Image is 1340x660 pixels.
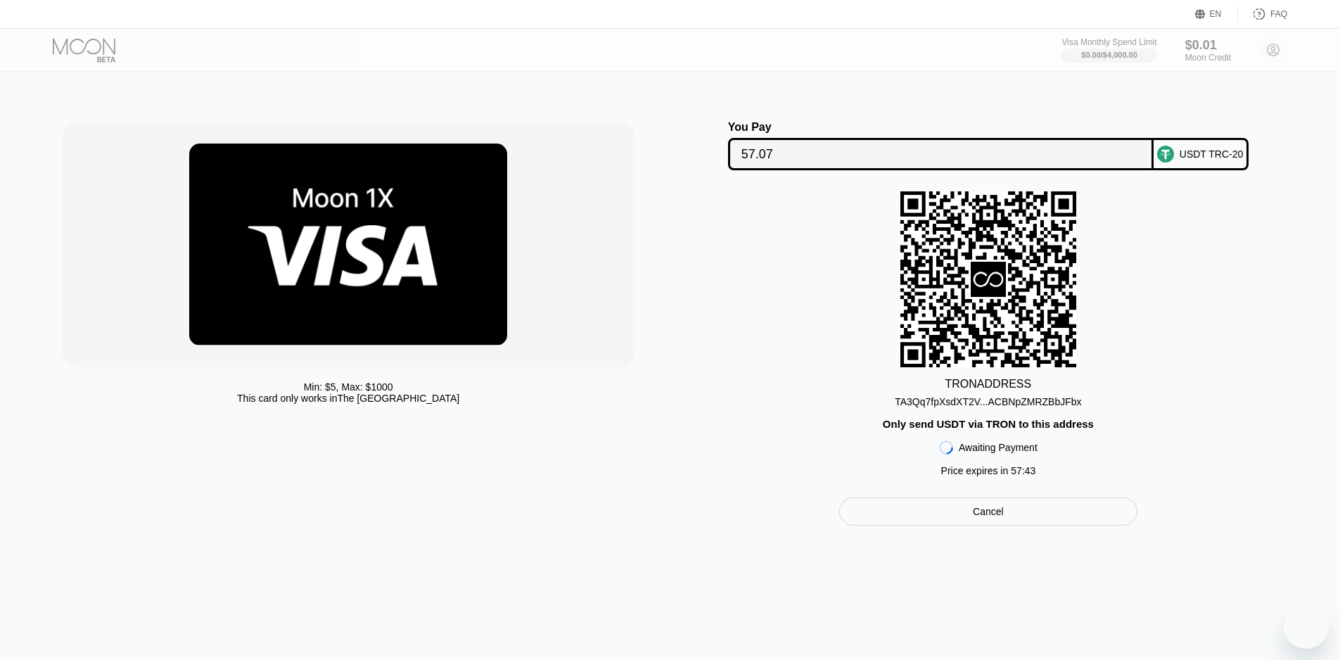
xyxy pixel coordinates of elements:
div: FAQ [1270,9,1287,19]
iframe: 用于启动消息传送窗口的按钮，正在对话 [1284,604,1329,649]
div: Min: $ 5 , Max: $ 1000 [304,381,393,393]
div: Awaiting Payment [959,442,1038,453]
div: You Pay [728,121,1154,134]
div: $0.00 / $4,000.00 [1081,51,1137,59]
div: EN [1195,7,1238,21]
div: Price expires in [941,465,1036,476]
div: Cancel [839,497,1137,526]
div: Only send USDT via TRON to this address [883,418,1094,430]
div: FAQ [1238,7,1287,21]
div: USDT TRC-20 [1180,148,1244,160]
div: You PayUSDT TRC-20 [684,121,1293,170]
div: TRON ADDRESS [945,378,1032,391]
div: This card only works in The [GEOGRAPHIC_DATA] [237,393,459,404]
div: EN [1210,9,1222,19]
div: Visa Monthly Spend Limit [1061,37,1156,47]
div: TA3Qq7fpXsdXT2V...ACBNpZMRZBbJFbx [895,391,1081,407]
span: 57 : 43 [1011,465,1035,476]
div: TA3Qq7fpXsdXT2V...ACBNpZMRZBbJFbx [895,396,1081,407]
div: Visa Monthly Spend Limit$0.00/$4,000.00 [1061,37,1156,63]
div: Cancel [973,505,1004,518]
